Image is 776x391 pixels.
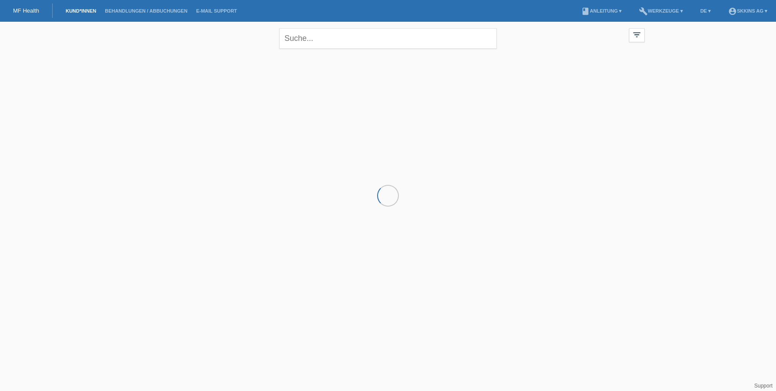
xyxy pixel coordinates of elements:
[635,8,687,13] a: buildWerkzeuge ▾
[696,8,715,13] a: DE ▾
[577,8,626,13] a: bookAnleitung ▾
[192,8,241,13] a: E-Mail Support
[100,8,192,13] a: Behandlungen / Abbuchungen
[728,7,737,16] i: account_circle
[61,8,100,13] a: Kund*innen
[632,30,642,40] i: filter_list
[279,28,497,49] input: Suche...
[581,7,590,16] i: book
[639,7,648,16] i: build
[13,7,39,14] a: MF Health
[754,383,773,389] a: Support
[724,8,772,13] a: account_circleSKKINS AG ▾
